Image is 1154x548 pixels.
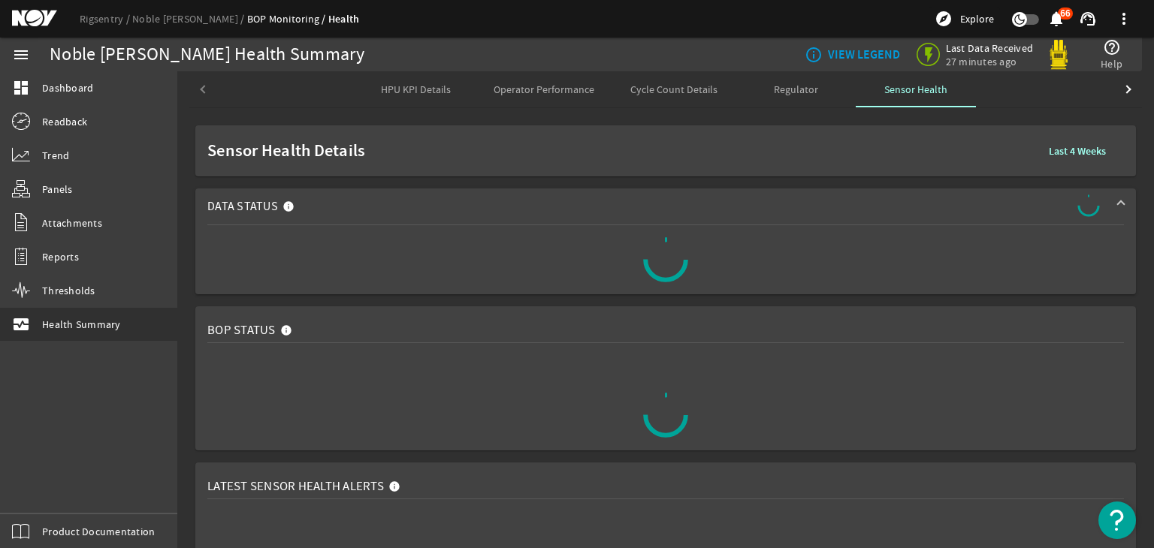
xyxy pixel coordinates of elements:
mat-icon: dashboard [12,79,30,97]
button: Last 4 Weeks [1037,137,1118,164]
span: Thresholds [42,283,95,298]
span: Latest Sensor Health Alerts [207,479,384,494]
span: Dashboard [42,80,93,95]
span: Explore [960,11,994,26]
b: VIEW LEGEND [828,47,900,62]
mat-panel-title: Data Status [207,194,301,218]
mat-icon: notifications [1047,10,1065,28]
span: Readback [42,114,87,129]
button: 66 [1048,11,1064,27]
button: more_vert [1106,1,1142,37]
span: Trend [42,148,69,163]
span: Product Documentation [42,524,155,539]
mat-icon: explore [935,10,953,28]
span: Sensor Health [884,84,947,95]
button: Open Resource Center [1098,501,1136,539]
button: Explore [929,7,1000,31]
mat-icon: help_outline [1103,38,1121,56]
span: Help [1101,56,1122,71]
span: Last Data Received [946,41,1034,55]
a: Noble [PERSON_NAME] [132,12,247,26]
span: Cycle Count Details [630,84,717,95]
button: VIEW LEGEND [799,41,906,68]
span: BOP Status [207,323,276,338]
span: Regulator [774,84,818,95]
mat-icon: menu [12,46,30,64]
img: Yellowpod.svg [1044,40,1074,70]
span: HPU KPI Details [381,84,451,95]
span: Sensor Health Details [207,143,1031,158]
mat-icon: support_agent [1079,10,1097,28]
span: Operator Performance [494,84,594,95]
span: Panels [42,182,73,197]
span: Attachments [42,215,102,230]
div: Noble [PERSON_NAME] Health Summary [50,47,365,62]
a: Health [328,12,360,26]
div: Data Status [195,224,1136,294]
mat-icon: monitor_heart [12,315,30,333]
a: BOP Monitoring [247,12,328,26]
mat-icon: info_outline [805,46,817,64]
span: Reports [42,249,79,264]
span: 27 minutes ago [946,55,1034,68]
a: Rigsentry [80,12,132,26]
span: Health Summary [42,317,121,332]
b: Last 4 Weeks [1049,144,1106,158]
mat-expansion-panel-header: Data Status [195,188,1136,224]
